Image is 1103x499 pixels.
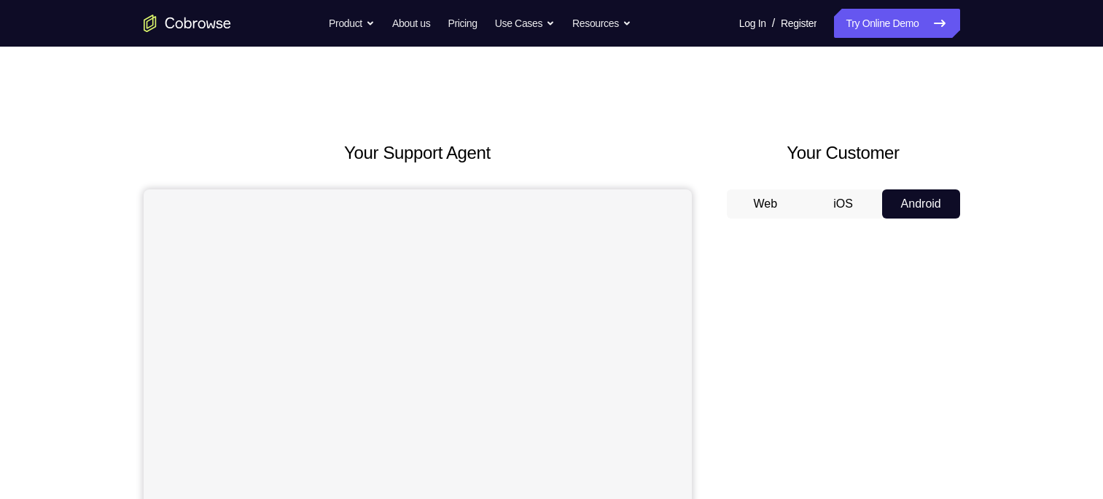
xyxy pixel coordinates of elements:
[834,9,959,38] a: Try Online Demo
[781,9,816,38] a: Register
[804,189,882,219] button: iOS
[392,9,430,38] a: About us
[329,9,375,38] button: Product
[727,189,805,219] button: Web
[448,9,477,38] a: Pricing
[739,9,766,38] a: Log In
[495,9,555,38] button: Use Cases
[144,140,692,166] h2: Your Support Agent
[772,15,775,32] span: /
[727,140,960,166] h2: Your Customer
[144,15,231,32] a: Go to the home page
[572,9,631,38] button: Resources
[882,189,960,219] button: Android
